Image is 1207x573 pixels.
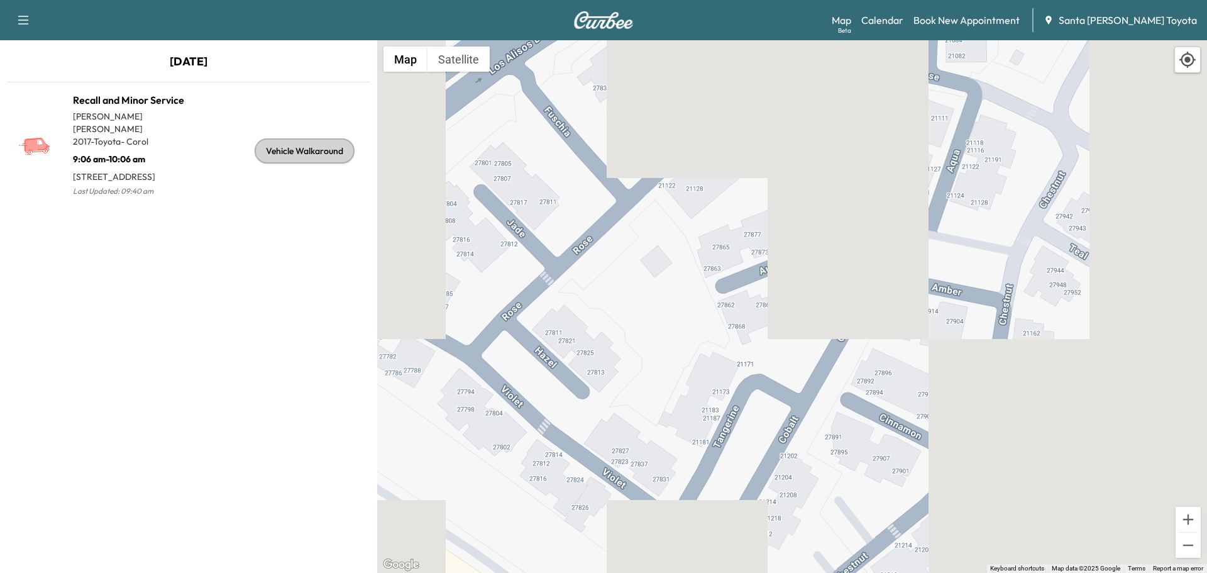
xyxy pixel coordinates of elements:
button: Show street map [383,47,427,72]
img: Google [380,557,422,573]
p: [PERSON_NAME] [PERSON_NAME] [73,110,189,135]
h1: Recall and Minor Service [73,92,189,108]
a: Book New Appointment [913,13,1020,28]
p: [STREET_ADDRESS] [73,165,189,183]
button: Keyboard shortcuts [990,564,1044,573]
button: Zoom out [1176,533,1201,558]
p: 2017 - Toyota - Corol [73,135,189,148]
a: Calendar [861,13,903,28]
img: Curbee Logo [573,11,634,29]
span: Santa [PERSON_NAME] Toyota [1059,13,1197,28]
a: Open this area in Google Maps (opens a new window) [380,557,422,573]
a: Terms (opens in new tab) [1128,565,1145,572]
button: Show satellite imagery [427,47,490,72]
a: Report a map error [1153,565,1203,572]
span: Map data ©2025 Google [1052,565,1120,572]
p: 9:06 am - 10:06 am [73,148,189,165]
div: Beta [838,26,851,35]
p: Last Updated: 09:40 am [73,183,189,199]
button: Zoom in [1176,507,1201,532]
div: Vehicle Walkaround [255,138,355,164]
a: MapBeta [832,13,851,28]
div: Recenter map [1174,47,1201,73]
